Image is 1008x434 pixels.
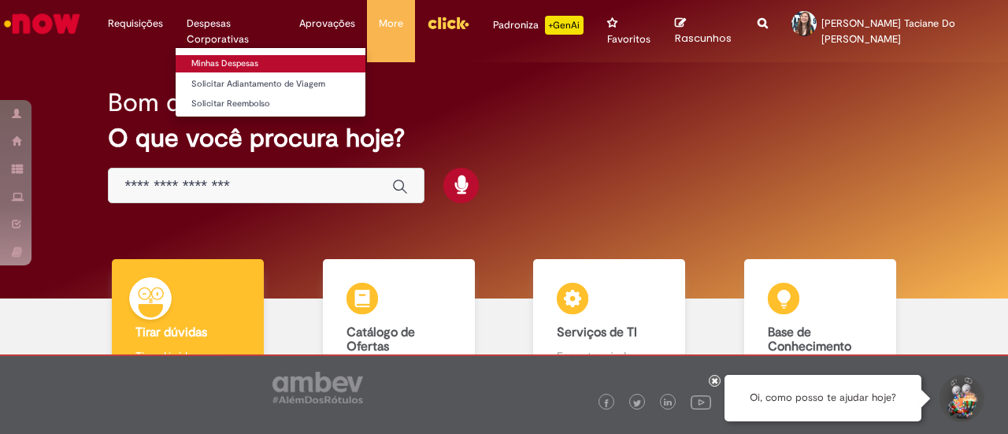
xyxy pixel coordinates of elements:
img: logo_footer_twitter.png [633,399,641,407]
span: [PERSON_NAME] Taciane Do [PERSON_NAME] [821,17,955,46]
span: Rascunhos [675,31,732,46]
a: Solicitar Adiantamento de Viagem [176,76,365,93]
span: More [379,16,403,32]
a: Serviços de TI Encontre ajuda [504,259,715,395]
p: Encontre ajuda [557,348,661,364]
b: Serviços de TI [557,325,637,340]
span: Despesas Corporativas [187,16,276,47]
h2: Bom dia, Flavia [108,89,279,117]
span: Aprovações [299,16,355,32]
b: Catálogo de Ofertas [346,325,415,354]
img: ServiceNow [2,8,83,39]
a: Base de Conhecimento Consulte e aprenda [715,259,926,395]
ul: Despesas Corporativas [175,47,366,117]
p: Tirar dúvidas com Lupi Assist e Gen Ai [135,348,240,380]
span: Favoritos [607,32,650,47]
p: +GenAi [545,16,584,35]
a: Catálogo de Ofertas Abra uma solicitação [294,259,505,395]
a: Minhas Despesas [176,55,365,72]
img: logo_footer_linkedin.png [664,399,672,408]
img: logo_footer_facebook.png [602,399,610,407]
img: click_logo_yellow_360x200.png [427,11,469,35]
h2: O que você procura hoje? [108,124,899,152]
button: Iniciar Conversa de Suporte [937,375,984,422]
span: Requisições [108,16,163,32]
a: Solicitar Reembolso [176,95,365,113]
b: Tirar dúvidas [135,325,207,340]
div: Oi, como posso te ajudar hoje? [724,375,921,421]
a: Tirar dúvidas Tirar dúvidas com Lupi Assist e Gen Ai [83,259,294,395]
a: Rascunhos [675,17,734,46]
b: Base de Conhecimento [768,325,851,354]
img: logo_footer_youtube.png [691,391,711,412]
img: logo_footer_ambev_rotulo_gray.png [272,372,363,403]
div: Padroniza [493,16,584,35]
